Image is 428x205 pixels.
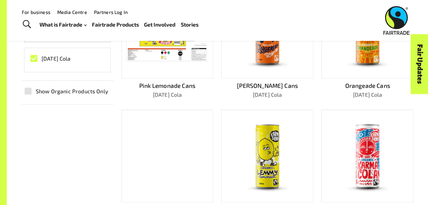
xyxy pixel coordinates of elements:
[221,81,313,90] p: [PERSON_NAME] Cans
[18,16,35,33] a: Toggle Search
[321,91,413,99] p: [DATE] Cola
[122,91,213,99] p: [DATE] Cola
[383,6,410,35] img: Fairtrade Australia New Zealand logo
[144,20,175,29] a: Get Involved
[321,81,413,90] p: Orangeade Cans
[22,9,50,15] a: For business
[94,9,128,15] a: Partners Log In
[92,20,139,29] a: Fairtrade Products
[181,20,199,29] a: Stories
[221,91,313,99] p: [DATE] Cola
[39,20,86,29] a: What is Fairtrade
[122,81,213,90] p: Pink Lemonade Cans
[57,9,87,15] a: Media Centre
[42,54,71,63] span: [DATE] Cola
[36,87,108,95] span: Show Organic Products Only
